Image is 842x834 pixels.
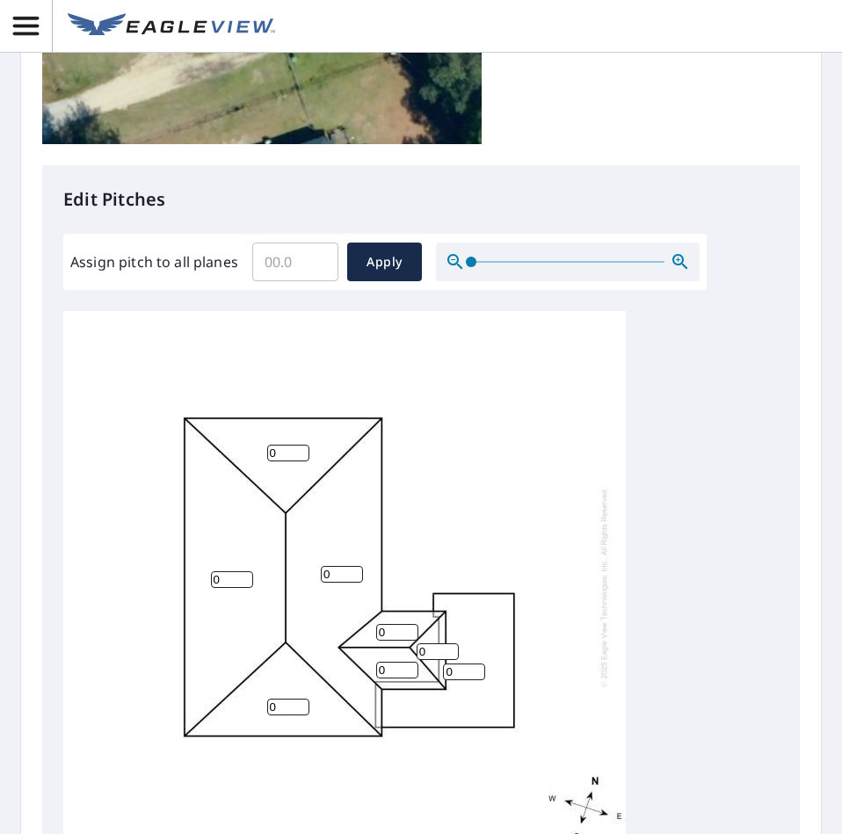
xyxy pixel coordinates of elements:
[63,186,779,213] p: Edit Pitches
[361,251,408,273] span: Apply
[252,237,338,286] input: 00.0
[70,251,238,272] label: Assign pitch to all planes
[68,13,275,40] img: EV Logo
[347,243,422,281] button: Apply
